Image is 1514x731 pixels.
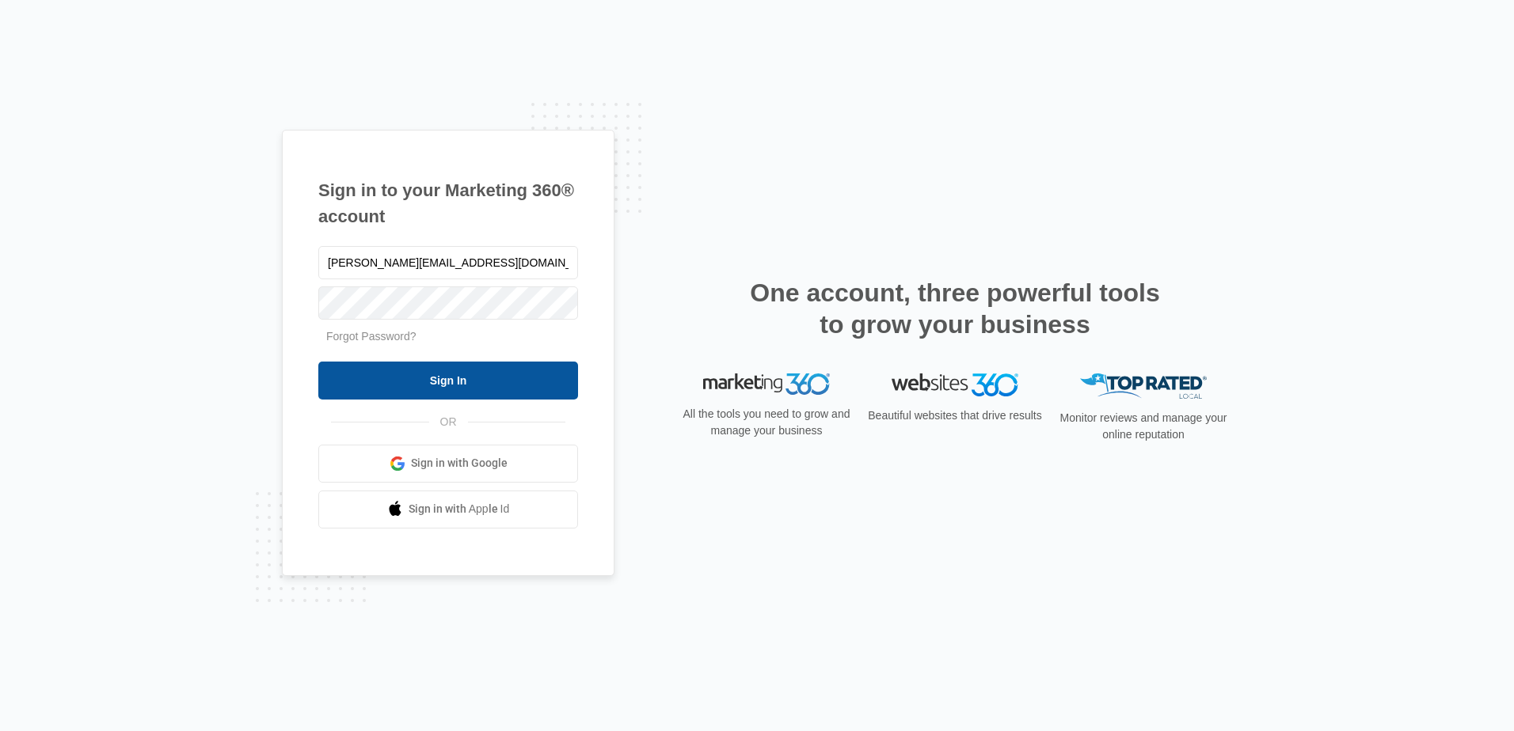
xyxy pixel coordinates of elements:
img: Marketing 360 [703,373,830,396]
h2: One account, three powerful tools to grow your business [745,277,1165,340]
a: Forgot Password? [326,330,417,343]
input: Email [318,246,578,279]
a: Sign in with Apple Id [318,490,578,528]
h1: Sign in to your Marketing 360® account [318,177,578,229]
img: Websites 360 [892,373,1018,396]
input: Sign In [318,362,578,400]
span: Sign in with Google [411,455,508,472]
span: Sign in with Apple Id [409,501,510,517]
a: Sign in with Google [318,445,578,483]
p: All the tools you need to grow and manage your business [678,406,855,439]
p: Beautiful websites that drive results [866,407,1044,424]
img: Top Rated Local [1080,373,1207,400]
p: Monitor reviews and manage your online reputation [1055,410,1232,443]
span: OR [429,414,468,430]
